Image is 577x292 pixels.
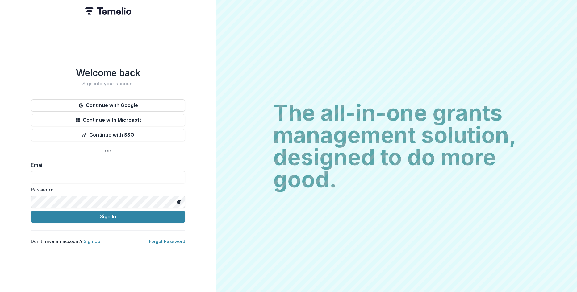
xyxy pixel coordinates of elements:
button: Continue with Microsoft [31,114,185,126]
label: Email [31,161,182,169]
p: Don't have an account? [31,238,100,245]
a: Sign Up [84,239,100,244]
button: Toggle password visibility [174,197,184,207]
button: Continue with SSO [31,129,185,141]
button: Continue with Google [31,99,185,112]
label: Password [31,186,182,193]
h1: Welcome back [31,67,185,78]
button: Sign In [31,211,185,223]
a: Forgot Password [149,239,185,244]
h2: Sign into your account [31,81,185,87]
img: Temelio [85,7,131,15]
